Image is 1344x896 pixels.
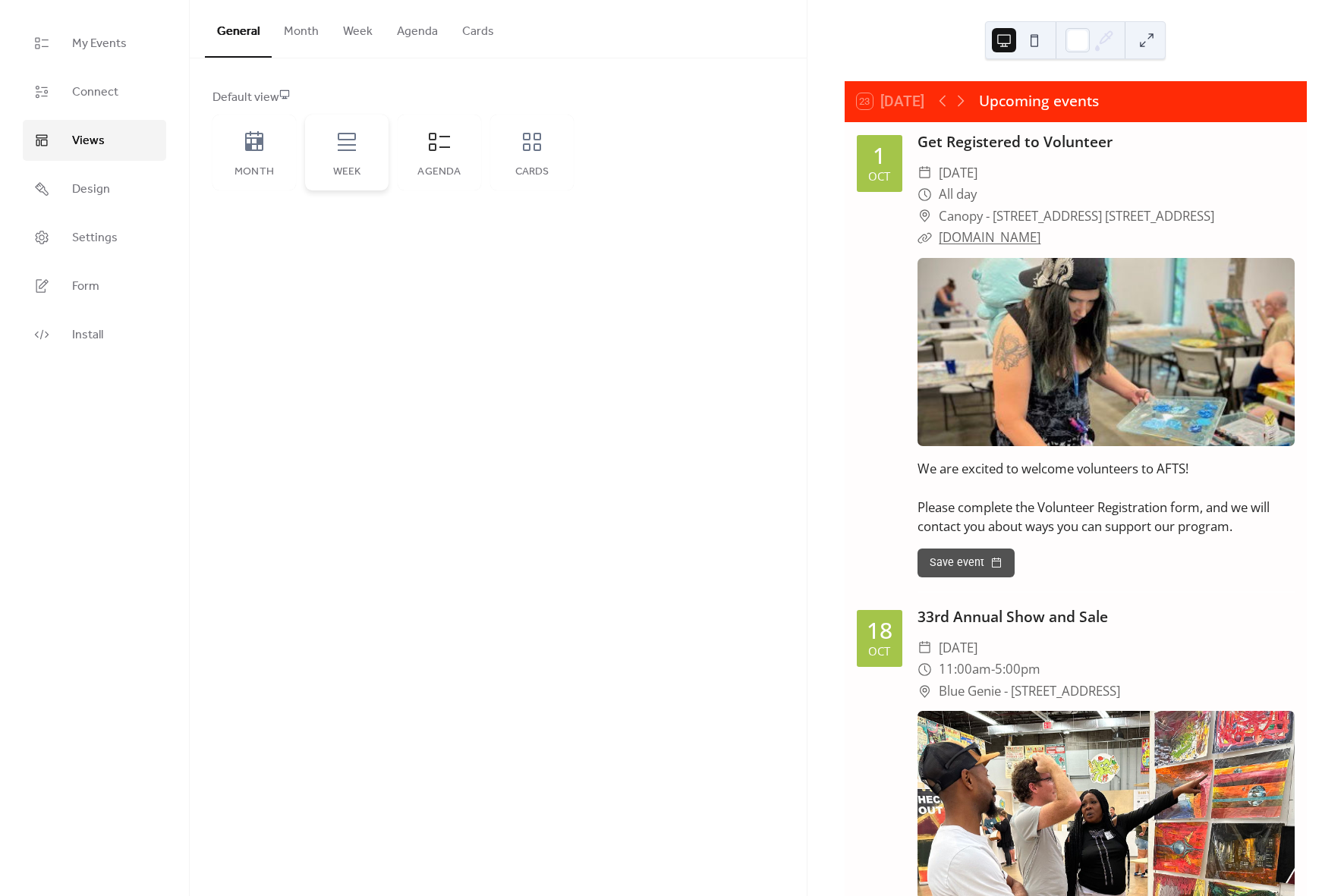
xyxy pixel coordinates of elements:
[72,132,105,150] span: Views
[918,606,1295,628] div: 33rd Annual Show and Sale
[23,71,166,112] a: Connect
[23,314,166,355] a: Install
[23,168,166,209] a: Design
[868,171,890,182] div: Oct
[939,206,1214,228] span: Canopy - [STREET_ADDRESS] [STREET_ADDRESS]
[72,35,127,53] span: My Events
[23,120,166,161] a: Views
[72,83,118,102] span: Connect
[939,184,977,206] span: All day
[918,637,932,659] div: ​
[867,619,892,642] div: 18
[939,228,1040,246] a: [DOMAIN_NAME]
[918,184,932,206] div: ​
[991,659,995,681] span: -
[72,181,110,199] span: Design
[918,459,1295,536] div: We are excited to welcome volunteers to AFTS! Please complete the Volunteer Registration form, an...
[918,162,932,184] div: ​
[320,166,373,178] div: Week
[23,217,166,258] a: Settings
[72,278,99,296] span: Form
[939,637,977,659] span: [DATE]
[939,162,977,184] span: [DATE]
[873,144,886,167] div: 1
[413,166,466,178] div: Agenda
[23,266,166,307] a: Form
[918,659,932,681] div: ​
[23,23,166,64] a: My Events
[505,166,559,178] div: Cards
[979,90,1099,112] div: Upcoming events
[212,89,781,107] div: Default view
[918,131,1113,152] a: Get Registered to Volunteer
[918,227,932,249] div: ​
[72,229,118,247] span: Settings
[918,549,1015,577] button: Save event
[995,659,1040,681] span: 5:00pm
[72,326,103,344] span: Install
[939,659,991,681] span: 11:00am
[228,166,281,178] div: Month
[918,206,932,228] div: ​
[939,681,1120,703] span: Blue Genie - [STREET_ADDRESS]
[918,681,932,703] div: ​
[868,646,890,657] div: Oct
